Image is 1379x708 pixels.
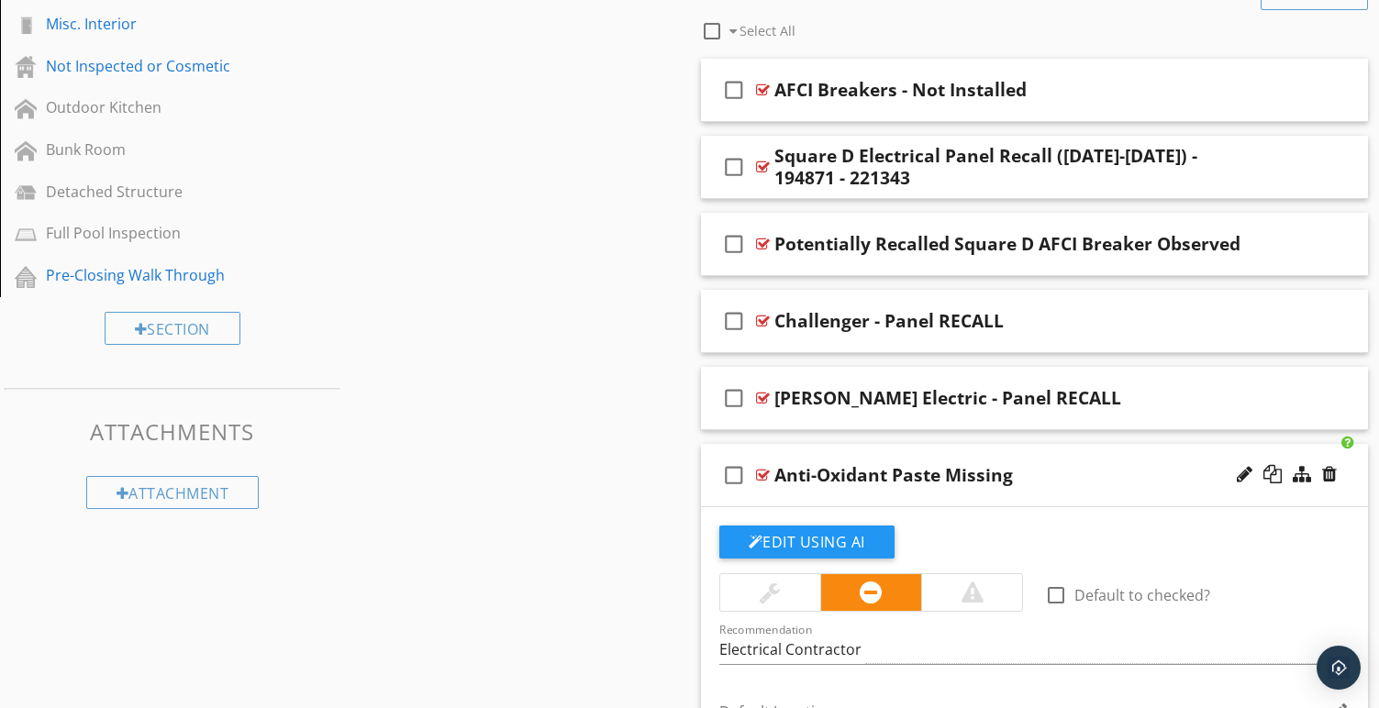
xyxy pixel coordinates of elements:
label: Default to checked? [1074,586,1210,604]
span: Select All [740,22,795,39]
div: Pre-Closing Walk Through [46,264,258,286]
div: Potentially Recalled Square D AFCI Breaker Observed [774,233,1240,255]
i: arrow_drop_down [1328,637,1350,659]
div: Anti-Oxidant Paste Missing [774,464,1013,486]
div: Detached Structure [46,181,258,203]
i: check_box_outline_blank [719,453,749,497]
div: Misc. Interior [46,13,258,35]
div: Outdoor Kitchen [46,96,258,118]
div: Section [105,312,240,345]
i: check_box_outline_blank [719,376,749,420]
div: Bunk Room [46,138,258,160]
div: [PERSON_NAME] Electric - Panel RECALL [774,387,1121,409]
i: check_box_outline_blank [719,222,749,266]
div: Electrical Contractor [719,641,862,658]
div: Challenger - Panel RECALL [774,310,1004,332]
i: check_box_outline_blank [719,68,749,112]
div: Attachment [86,476,260,509]
button: Edit Using AI [719,525,895,559]
div: AFCI Breakers - Not Installed [774,79,1027,101]
div: Not Inspected or Cosmetic [46,55,258,77]
div: Open Intercom Messenger [1317,646,1361,690]
div: Full Pool Inspection [46,222,258,244]
i: check_box_outline_blank [719,299,749,343]
i: check_box_outline_blank [719,145,749,189]
div: Square D Electrical Panel Recall ([DATE]-[DATE]) - 194871 - 221343 [774,145,1248,189]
